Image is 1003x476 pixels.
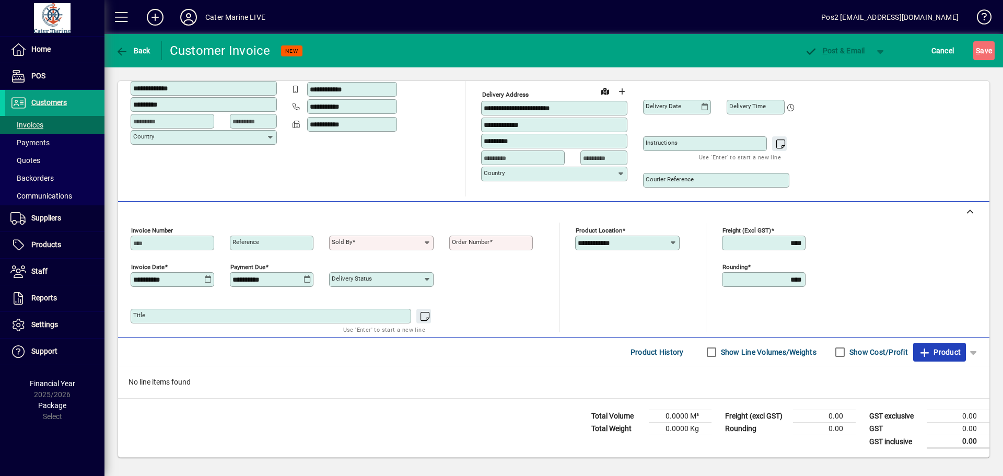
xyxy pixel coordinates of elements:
[452,238,489,246] mat-label: Order number
[118,366,989,398] div: No line items found
[5,134,104,152] a: Payments
[31,294,57,302] span: Reports
[31,320,58,329] span: Settings
[332,238,352,246] mat-label: Sold by
[115,47,150,55] span: Back
[10,138,50,147] span: Payments
[30,379,75,388] span: Financial Year
[5,205,104,231] a: Suppliers
[31,214,61,222] span: Suppliers
[722,227,771,234] mat-label: Freight (excl GST)
[170,42,271,59] div: Customer Invoice
[976,42,992,59] span: ave
[821,9,959,26] div: Pos2 [EMAIL_ADDRESS][DOMAIN_NAME]
[799,41,870,60] button: Post & Email
[31,240,61,249] span: Products
[927,410,989,423] td: 0.00
[484,169,505,177] mat-label: Country
[31,98,67,107] span: Customers
[5,63,104,89] a: POS
[5,259,104,285] a: Staff
[913,343,966,362] button: Product
[172,8,205,27] button: Profile
[927,435,989,448] td: 0.00
[576,227,622,234] mat-label: Product location
[931,42,954,59] span: Cancel
[10,192,72,200] span: Communications
[793,423,856,435] td: 0.00
[5,116,104,134] a: Invoices
[332,275,372,282] mat-label: Delivery status
[626,343,688,362] button: Product History
[793,410,856,423] td: 0.00
[973,41,995,60] button: Save
[847,347,908,357] label: Show Cost/Profit
[864,423,927,435] td: GST
[823,47,827,55] span: P
[5,152,104,169] a: Quotes
[31,72,45,80] span: POS
[722,263,748,271] mat-label: Rounding
[343,323,425,335] mat-hint: Use 'Enter' to start a new line
[646,139,678,146] mat-label: Instructions
[31,347,57,355] span: Support
[232,238,259,246] mat-label: Reference
[864,435,927,448] td: GST inclusive
[613,83,630,100] button: Choose address
[719,347,817,357] label: Show Line Volumes/Weights
[729,102,766,110] mat-label: Delivery time
[10,156,40,165] span: Quotes
[804,47,865,55] span: ost & Email
[133,133,154,140] mat-label: Country
[927,423,989,435] td: 0.00
[230,263,265,271] mat-label: Payment due
[131,263,165,271] mat-label: Invoice date
[720,423,793,435] td: Rounding
[31,267,48,275] span: Staff
[720,410,793,423] td: Freight (excl GST)
[205,9,265,26] div: Cater Marine LIVE
[5,232,104,258] a: Products
[10,121,43,129] span: Invoices
[5,187,104,205] a: Communications
[5,312,104,338] a: Settings
[10,174,54,182] span: Backorders
[646,102,681,110] mat-label: Delivery date
[138,8,172,27] button: Add
[929,41,957,60] button: Cancel
[133,311,145,319] mat-label: Title
[586,410,649,423] td: Total Volume
[5,285,104,311] a: Reports
[699,151,781,163] mat-hint: Use 'Enter' to start a new line
[646,176,694,183] mat-label: Courier Reference
[113,41,153,60] button: Back
[649,423,712,435] td: 0.0000 Kg
[38,401,66,410] span: Package
[631,344,684,361] span: Product History
[976,47,980,55] span: S
[864,410,927,423] td: GST exclusive
[597,83,613,99] a: View on map
[649,410,712,423] td: 0.0000 M³
[31,45,51,53] span: Home
[586,423,649,435] td: Total Weight
[285,48,298,54] span: NEW
[104,41,162,60] app-page-header-button: Back
[969,2,990,36] a: Knowledge Base
[5,169,104,187] a: Backorders
[918,344,961,361] span: Product
[131,227,173,234] mat-label: Invoice number
[5,339,104,365] a: Support
[5,37,104,63] a: Home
